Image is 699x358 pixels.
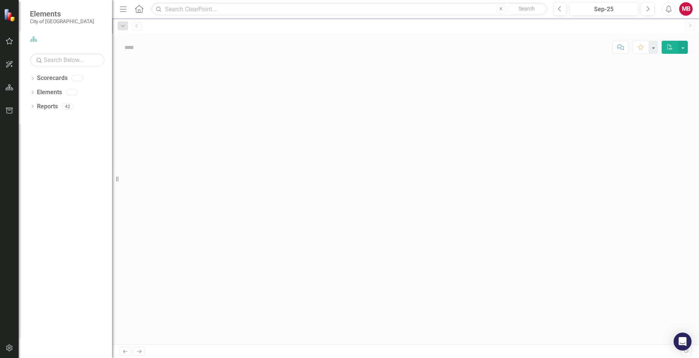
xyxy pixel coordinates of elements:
button: MB [679,2,693,16]
input: Search ClearPoint... [151,3,547,16]
input: Search Below... [30,53,105,67]
button: Search [508,4,546,14]
span: Search [519,6,535,12]
small: City of [GEOGRAPHIC_DATA] [30,18,94,24]
div: 42 [62,103,74,109]
img: ClearPoint Strategy [4,8,17,21]
span: Elements [30,9,94,18]
a: Elements [37,88,62,97]
button: Sep-25 [569,2,639,16]
div: Sep-25 [572,5,636,14]
a: Scorecards [37,74,68,83]
a: Reports [37,102,58,111]
div: Open Intercom Messenger [674,333,692,351]
img: Not Defined [123,41,135,53]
